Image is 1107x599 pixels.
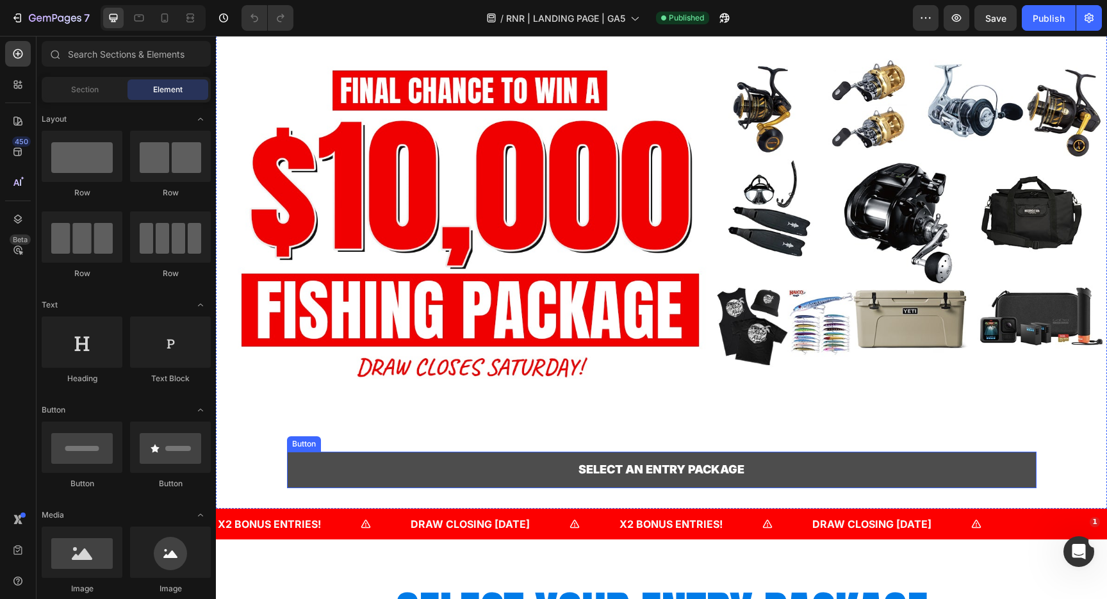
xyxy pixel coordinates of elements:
span: Published [669,12,704,24]
span: Toggle open [190,109,211,129]
button: 7 [5,5,95,31]
div: Image [42,583,122,595]
div: Beta [10,234,31,245]
span: Media [42,509,64,521]
span: / [500,12,504,25]
button: Save [974,5,1017,31]
span: 1 [1090,517,1100,527]
div: Publish [1033,12,1065,25]
div: Button [42,478,122,489]
iframe: Intercom live chat [1063,536,1094,567]
span: Toggle open [190,400,211,420]
div: 450 [12,136,31,147]
span: Button [42,404,65,416]
button: Publish [1022,5,1076,31]
div: Button [74,402,102,414]
p: DRAW CLOSING [DATE] [596,479,716,498]
p: DRAW CLOSING [DATE] [195,479,314,498]
span: Toggle open [190,295,211,315]
span: Text [42,299,58,311]
div: Image [130,583,211,595]
span: RNR | LANDING PAGE | GA5 [506,12,625,25]
span: Toggle open [190,505,211,525]
span: Save [985,13,1006,24]
p: SELECT AN ENTRY PACKAGE [363,423,529,444]
div: Row [42,268,122,279]
div: Button [130,478,211,489]
div: Row [42,187,122,199]
input: Search Sections & Elements [42,41,211,67]
div: Row [130,187,211,199]
p: 7 [84,10,90,26]
div: Text Block [130,373,211,384]
div: Undo/Redo [242,5,293,31]
p: X2 BONUS ENTRIES! [2,479,105,498]
div: Heading [42,373,122,384]
span: Layout [42,113,67,125]
span: Element [153,84,183,95]
div: Row [130,268,211,279]
iframe: Design area [216,36,1107,599]
span: Section [71,84,99,95]
p: X2 BONUS ENTRIES! [404,479,507,498]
